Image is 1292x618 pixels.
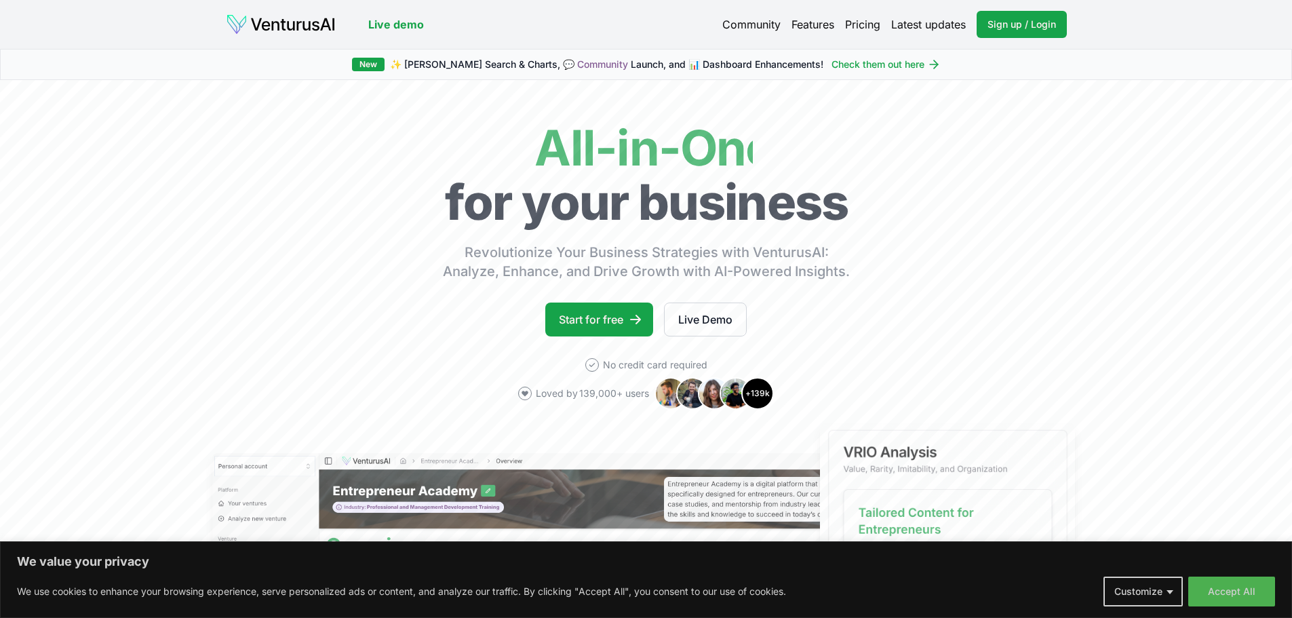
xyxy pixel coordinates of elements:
[17,554,1275,570] p: We value your privacy
[654,377,687,410] img: Avatar 1
[977,11,1067,38] a: Sign up / Login
[226,14,336,35] img: logo
[676,377,709,410] img: Avatar 2
[352,58,385,71] div: New
[664,303,747,336] a: Live Demo
[390,58,823,71] span: ✨ [PERSON_NAME] Search & Charts, 💬 Launch, and 📊 Dashboard Enhancements!
[1188,577,1275,606] button: Accept All
[17,583,786,600] p: We use cookies to enhance your browsing experience, serve personalized ads or content, and analyz...
[831,58,941,71] a: Check them out here
[1103,577,1183,606] button: Customize
[368,16,424,33] a: Live demo
[722,16,781,33] a: Community
[845,16,880,33] a: Pricing
[720,377,752,410] img: Avatar 4
[698,377,730,410] img: Avatar 3
[987,18,1056,31] span: Sign up / Login
[545,303,653,336] a: Start for free
[891,16,966,33] a: Latest updates
[577,58,628,70] a: Community
[791,16,834,33] a: Features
